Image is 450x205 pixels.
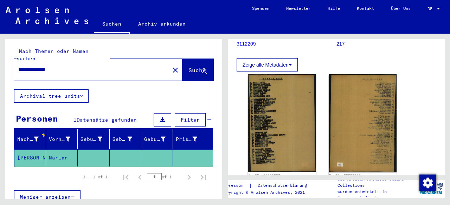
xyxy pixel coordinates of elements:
mat-header-cell: Geburtsname [78,129,109,149]
div: Geburt‏ [112,134,141,145]
div: Prisoner # [176,136,197,143]
p: 217 [336,40,436,48]
div: Vorname [49,136,70,143]
mat-label: Nach Themen oder Namen suchen [17,48,89,62]
mat-cell: [PERSON_NAME] [14,149,46,166]
img: Zustimmung ändern [419,175,436,191]
button: Suche [182,59,213,81]
a: Suchen [94,15,130,34]
div: Nachname [17,136,39,143]
mat-cell: Marian [46,149,78,166]
button: First page [119,170,133,184]
p: wurden entwickelt in Partnerschaft mit [337,189,418,201]
img: 001.jpg [248,74,316,172]
img: yv_logo.png [418,180,444,197]
div: Geburtsname [81,136,102,143]
mat-header-cell: Prisoner # [173,129,213,149]
div: Geburtsdatum [144,136,166,143]
button: Zeige alle Metadaten [237,58,298,71]
span: 1 [73,117,77,123]
a: Datenschutzerklärung [252,182,315,189]
button: Next page [182,170,196,184]
div: Geburtsname [81,134,111,145]
button: Weniger anzeigen [14,190,81,204]
button: Filter [175,113,206,127]
a: 3112209 [237,41,256,47]
div: Prisoner # [176,134,206,145]
button: Clear [168,63,182,77]
button: Archival tree units [14,89,89,103]
a: DocID: 82009937 [329,173,361,177]
span: Weniger anzeigen [20,194,71,200]
a: Impressum [221,182,249,189]
span: DE [427,6,435,11]
div: Geburt‏ [112,136,132,143]
mat-header-cell: Geburtsdatum [141,129,173,149]
div: Personen [16,112,58,125]
a: Archiv erkunden [130,15,194,32]
img: Arolsen_neg.svg [6,7,88,24]
button: Last page [196,170,210,184]
span: Datensätze gefunden [77,117,137,123]
div: 1 – 1 of 1 [83,174,108,180]
span: Suche [188,67,206,74]
img: 002.jpg [329,74,397,172]
div: Geburtsdatum [144,134,174,145]
p: Copyright © Arolsen Archives, 2021 [221,189,315,196]
button: Previous page [133,170,147,184]
div: | [221,182,315,189]
mat-header-cell: Geburt‏ [110,129,141,149]
div: Nachname [17,134,47,145]
div: of 1 [147,173,182,180]
p: Die Arolsen Archives Online-Collections [337,176,418,189]
a: DocID: 82009937 [249,173,280,177]
mat-header-cell: Nachname [14,129,46,149]
mat-icon: close [171,66,180,74]
mat-header-cell: Vorname [46,129,78,149]
span: Filter [181,117,200,123]
div: Vorname [49,134,79,145]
